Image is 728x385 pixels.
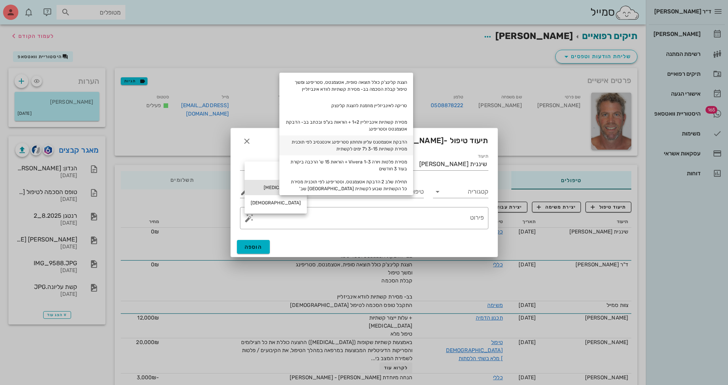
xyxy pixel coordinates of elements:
[279,116,413,135] div: מסירת קשתיות אינביזליין 1+2 + הוראות בע"פ ובכתב בב- הדבקת אטצמנטס וסטריפינג
[245,165,307,180] div: הלבנה
[245,195,307,210] div: [DEMOGRAPHIC_DATA]
[245,244,263,250] span: הוספה
[279,155,413,175] div: מסירת פלטות ויורה Vivera 1-3 + הוראות 15 ש' הרכבה ביקורת בעוד 3 חודשים
[478,153,488,159] label: תיעוד
[345,134,488,148] span: תיעוד טיפול -
[369,158,488,170] div: תיעודשיננית [PERSON_NAME]
[279,175,413,195] div: תחילת שלב 2 הדבקת אטצמנטס, וסטריפינג לפי תוכנית מסירת כל הקשתיות שבוע לקשתית [GEOGRAPHIC_DATA] שב'
[279,135,413,155] div: הדבקת אטצמטנס עליון ותחתון סטריפינג אינטנסיב לפי תוכנית מסירת קשתיות 3-15 ל7 ימים לקשתית
[419,161,487,168] div: שיננית [PERSON_NAME]
[237,240,270,254] button: הוספה
[279,96,413,116] div: סריקה לאינביזליין מוזמנת להצגת קלינצק
[245,180,307,195] div: [MEDICAL_DATA]
[279,76,413,96] div: הצגת קלינצ'ק כולל תוצאה סופית, אטצמנטס, סטריפינג ומשך טיפול קבלת הסכמה בב- מסירת קשתיות לוודא אינ...
[240,187,249,196] button: מחיר ₪ appended action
